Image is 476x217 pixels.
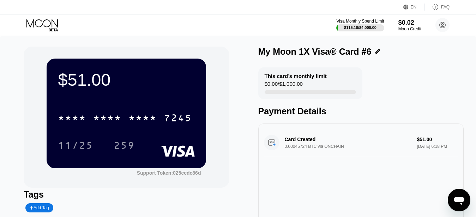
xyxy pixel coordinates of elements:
[344,25,376,30] div: $115.10 / $4,000.00
[58,141,93,152] div: 11/25
[137,170,201,176] div: Support Token: 025ccdc86d
[398,26,421,31] div: Moon Credit
[258,106,464,116] div: Payment Details
[441,5,450,10] div: FAQ
[164,113,192,125] div: 7245
[425,4,450,11] div: FAQ
[336,19,384,24] div: Visa Monthly Spend Limit
[114,141,135,152] div: 259
[258,47,372,57] div: My Moon 1X Visa® Card #6
[398,19,421,26] div: $0.02
[265,73,327,79] div: This card’s monthly limit
[398,19,421,31] div: $0.02Moon Credit
[336,19,384,31] div: Visa Monthly Spend Limit$115.10/$4,000.00
[403,4,425,11] div: EN
[25,203,53,212] div: Add Tag
[137,170,201,176] div: Support Token:025ccdc86d
[30,205,49,210] div: Add Tag
[448,189,470,211] iframe: Button to launch messaging window
[411,5,417,10] div: EN
[108,137,140,154] div: 259
[53,137,98,154] div: 11/25
[24,189,229,200] div: Tags
[58,70,195,90] div: $51.00
[265,81,303,90] div: $0.00 / $1,000.00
